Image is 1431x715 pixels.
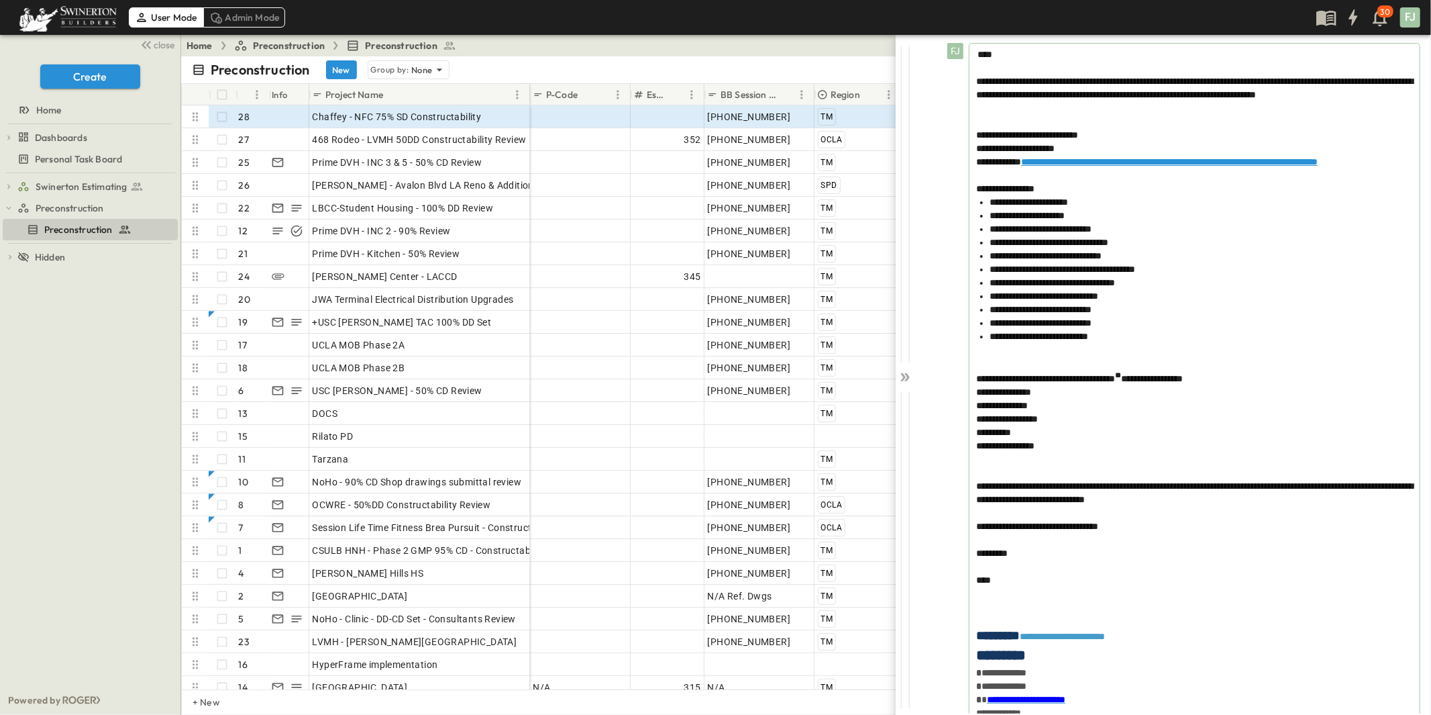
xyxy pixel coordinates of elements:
span: 352 [684,133,700,146]
span: HyperFrame implementation [313,658,438,671]
span: [PHONE_NUMBER] [708,156,791,169]
span: [PHONE_NUMBER] [708,635,791,649]
span: [GEOGRAPHIC_DATA] [313,589,408,603]
div: FJ [1400,7,1420,28]
p: 20 [239,293,250,306]
span: N/A Ref. Dwgs [708,589,772,603]
div: test [3,176,178,197]
button: Sort [580,87,595,102]
span: [PHONE_NUMBER] [708,567,791,580]
p: 5 [239,612,244,626]
span: [PHONE_NUMBER] [708,201,791,215]
span: [PHONE_NUMBER] [708,498,791,512]
img: 6c363589ada0b36f064d841b69d3a419a338230e66bb0a533688fa5cc3e9e735.png [16,3,119,32]
p: 19 [239,316,248,329]
p: 23 [239,635,250,649]
p: BB Session ID [721,88,776,101]
p: 22 [239,201,250,215]
span: 468 Rodeo - LVMH 50DD Constructability Review [313,133,527,146]
span: [PHONE_NUMBER] [708,133,791,146]
p: Preconstruction [211,60,310,79]
span: [PERSON_NAME] Center - LACCD [313,270,458,283]
p: 30 [1381,7,1390,17]
p: + New [193,696,201,709]
button: Menu [509,87,525,103]
p: 7 [239,521,244,534]
span: Preconstruction [253,39,325,52]
span: OCWRE - 50%DD Constructability Review [313,498,491,512]
span: [PHONE_NUMBER] [708,293,791,306]
div: FJ [947,43,963,59]
p: 15 [239,430,248,443]
span: [PERSON_NAME] - Avalon Blvd LA Reno & Addition [313,179,534,192]
span: [PHONE_NUMBER] [708,521,791,534]
nav: breadcrumbs [187,39,464,52]
p: 16 [239,658,248,671]
button: Sort [669,87,684,102]
p: Project Name [325,88,383,101]
span: Swinerton Estimating [36,180,127,193]
p: 2 [239,589,244,603]
span: [PHONE_NUMBER] [708,612,791,626]
button: Menu [684,87,700,103]
span: UCLA MOB Phase 2A [313,338,405,352]
span: CSULB HNH - Phase 2 GMP 95% CD - Constructability Review [313,544,580,557]
p: 12 [239,224,248,238]
span: N/A [533,681,551,694]
span: [PHONE_NUMBER] [708,110,791,124]
span: Prime DVH - Kitchen - 50% Review [313,247,460,260]
div: test [3,148,178,170]
p: 21 [239,247,248,260]
span: Rilato PD [313,430,354,443]
span: [GEOGRAPHIC_DATA] [313,681,408,694]
div: Info [272,76,288,113]
span: [PHONE_NUMBER] [708,475,791,489]
p: 1 [239,544,242,557]
button: Sort [779,87,794,102]
span: Tarzana [313,452,349,466]
span: +USC [PERSON_NAME] TAC 100% DD Set [313,316,492,329]
span: Preconstruction [365,39,437,52]
span: Home [36,103,62,117]
span: Hidden [35,250,65,264]
span: 315 [684,681,700,694]
span: Preconstruction [36,201,104,215]
span: JWA Terminal Electrical Distribution Upgrades [313,293,514,306]
span: NoHo - Clinic - DD-CD Set - Consultants Review [313,612,516,626]
span: NoHo - 90% CD Shop drawings submittal review [313,475,522,489]
p: 26 [239,179,250,192]
p: 25 [239,156,250,169]
span: N/A [708,681,725,694]
span: close [154,38,175,52]
button: Menu [249,87,265,103]
p: 13 [239,407,248,420]
span: [PHONE_NUMBER] [708,316,791,329]
span: Prime DVH - INC 3 & 5 - 50% CD Review [313,156,482,169]
span: LBCC-Student Housing - 100% DD Review [313,201,494,215]
a: Home [187,39,213,52]
p: P-Code [546,88,578,101]
button: Menu [610,87,626,103]
div: test [3,197,178,219]
p: Estimate Number [647,88,666,101]
span: [PHONE_NUMBER] [708,224,791,238]
span: [PHONE_NUMBER] [708,338,791,352]
span: [PHONE_NUMBER] [708,179,791,192]
button: Sort [241,87,256,102]
button: Sort [386,87,401,102]
button: Create [40,64,140,89]
span: Preconstruction [44,223,113,236]
span: Session Life Time Fitness Brea Pursuit - Constructability [313,521,559,534]
span: [PHONE_NUMBER] [708,384,791,397]
div: User Mode [129,7,203,28]
p: 27 [239,133,249,146]
p: 17 [239,338,247,352]
button: New [326,60,357,79]
span: Chaffey - NFC 75% SD Constructability [313,110,482,124]
p: 28 [239,110,250,124]
div: Admin Mode [203,7,286,28]
span: [PERSON_NAME] Hills HS [313,567,424,580]
span: USC [PERSON_NAME] - 50% CD Review [313,384,482,397]
p: Group by: [371,63,409,77]
p: 14 [239,681,248,694]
